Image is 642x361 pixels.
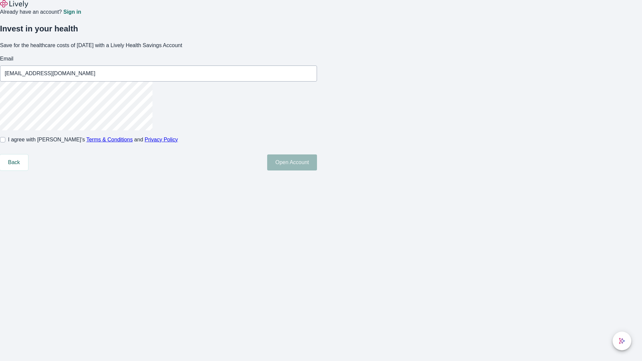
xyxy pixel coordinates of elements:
[63,9,81,15] a: Sign in
[145,137,178,142] a: Privacy Policy
[8,136,178,144] span: I agree with [PERSON_NAME]’s and
[86,137,133,142] a: Terms & Conditions
[619,338,625,344] svg: Lively AI Assistant
[613,332,631,350] button: chat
